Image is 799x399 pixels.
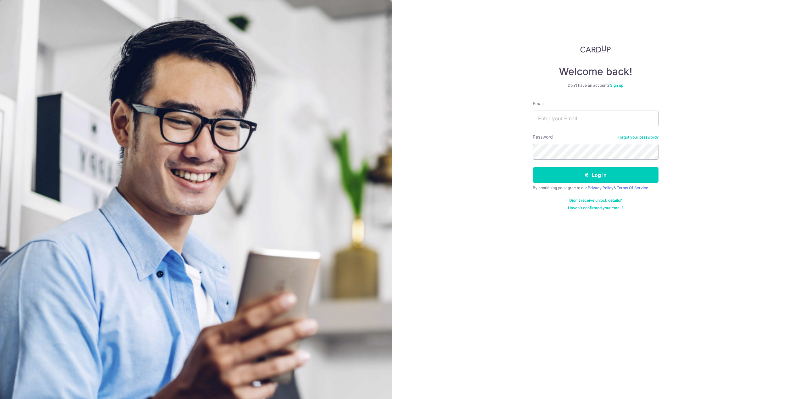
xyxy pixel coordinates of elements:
label: Email [533,101,543,107]
div: By continuing you agree to our & [533,185,658,190]
a: Privacy Policy [588,185,614,190]
input: Enter your Email [533,111,658,126]
a: Sign up [610,83,623,88]
a: Forgot your password? [618,135,658,140]
h4: Welcome back! [533,65,658,78]
label: Password [533,134,553,140]
img: CardUp Logo [580,45,611,53]
button: Log in [533,167,658,183]
a: Didn't receive unlock details? [569,198,622,203]
div: Don’t have an account? [533,83,658,88]
a: Haven't confirmed your email? [568,205,623,210]
a: Terms Of Service [617,185,648,190]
